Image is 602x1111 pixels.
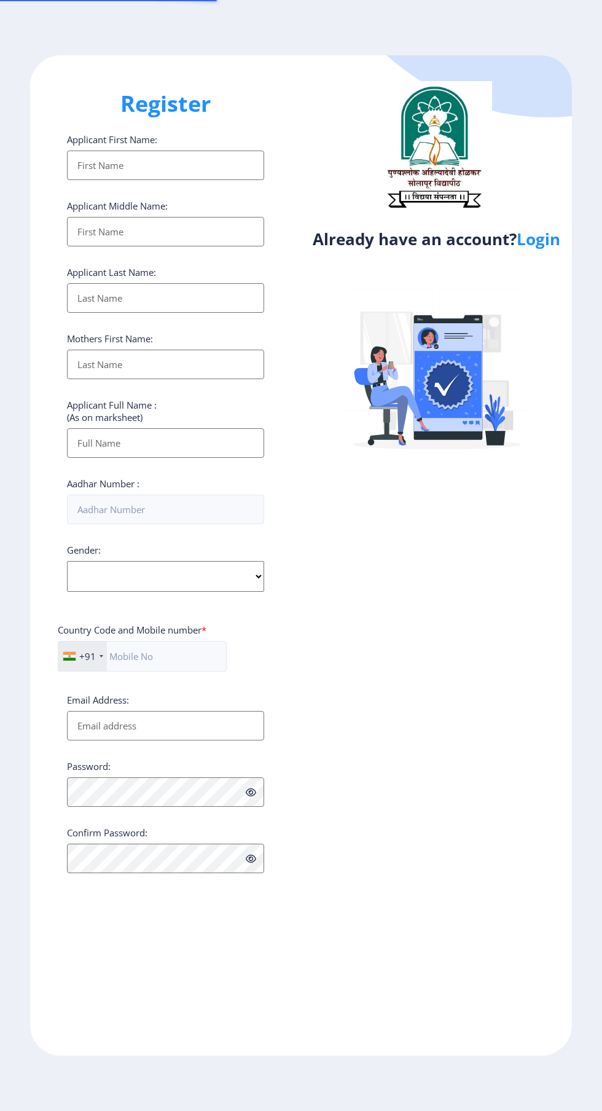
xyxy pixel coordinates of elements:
[67,266,156,278] label: Applicant Last Name:
[79,650,96,662] div: +91
[67,89,264,119] h1: Register
[58,642,107,671] div: India (भारत): +91
[58,641,227,672] input: Mobile No
[67,151,264,180] input: First Name
[67,399,157,423] label: Applicant Full Name : (As on marksheet)
[67,760,111,772] label: Password:
[67,283,264,313] input: Last Name
[67,200,168,212] label: Applicant Middle Name:
[67,711,264,740] input: Email address
[67,133,157,146] label: Applicant First Name:
[67,544,101,556] label: Gender:
[67,694,129,706] label: Email Address:
[329,265,544,481] img: Verified-rafiki.svg
[67,428,264,458] input: Full Name
[67,332,153,345] label: Mothers First Name:
[67,217,264,246] input: First Name
[67,477,139,490] label: Aadhar Number :
[67,826,147,839] label: Confirm Password:
[375,81,492,213] img: logo
[517,228,560,250] a: Login
[58,624,206,636] label: Country Code and Mobile number
[67,350,264,379] input: Last Name
[310,229,563,249] h4: Already have an account?
[67,495,264,524] input: Aadhar Number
